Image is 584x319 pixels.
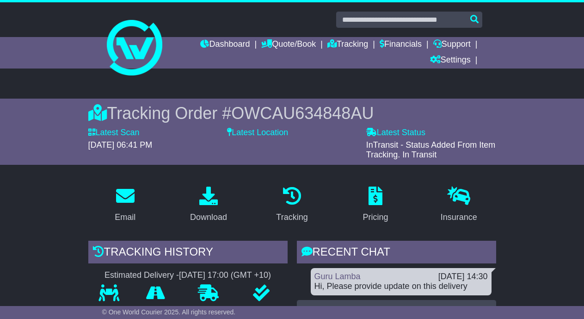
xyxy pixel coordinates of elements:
a: Guru Lamba [314,272,361,281]
span: [DATE] 06:41 PM [88,140,153,150]
a: Email [109,183,141,227]
a: Pricing [357,183,394,227]
div: Email [115,211,135,224]
div: Hi, Please provide update on this delivery [314,281,488,292]
div: [DATE] 14:30 [438,272,488,282]
span: OWCAU634848AU [231,104,374,123]
a: Dashboard [200,37,250,53]
div: Insurance [441,211,477,224]
a: Tracking [270,183,314,227]
a: Settings [430,53,471,69]
label: Latest Scan [88,128,140,138]
a: Financials [380,37,422,53]
div: Tracking history [88,241,288,266]
a: Support [433,37,471,53]
a: Insurance [435,183,483,227]
div: [DATE] 17:00 (GMT +10) [179,270,271,281]
span: © One World Courier 2025. All rights reserved. [102,308,236,316]
div: Pricing [363,211,388,224]
div: RECENT CHAT [297,241,496,266]
div: Tracking [276,211,307,224]
a: Quote/Book [261,37,316,53]
span: InTransit - Status Added From Item Tracking. In Transit [366,140,495,160]
div: Estimated Delivery - [88,270,288,281]
label: Latest Location [227,128,288,138]
div: Download [190,211,227,224]
a: Download [184,183,233,227]
label: Latest Status [366,128,425,138]
a: Tracking [327,37,368,53]
div: Tracking Order # [88,103,496,123]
